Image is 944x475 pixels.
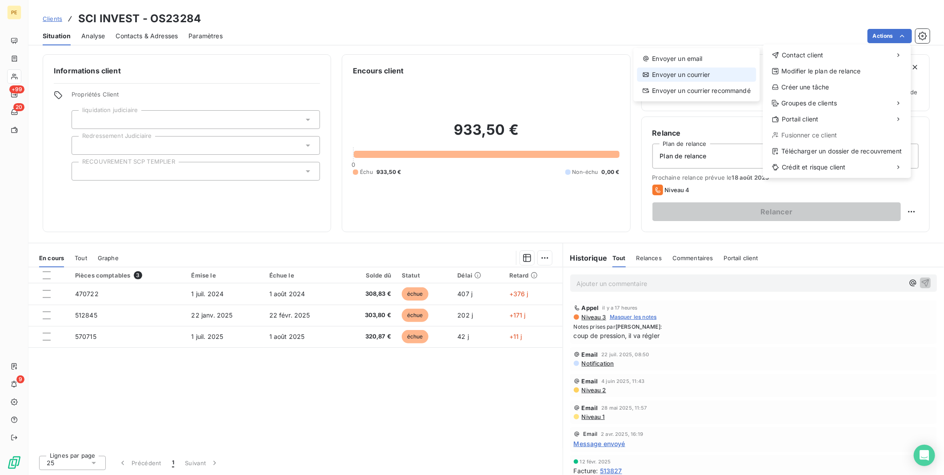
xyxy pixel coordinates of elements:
div: Envoyer un email [637,52,756,66]
span: Groupes de clients [782,99,837,108]
div: Envoyer un courrier recommandé [637,84,756,98]
div: Télécharger un dossier de recouvrement [767,144,908,158]
div: Créer une tâche [767,80,908,94]
div: Actions [763,44,911,178]
span: Portail client [782,115,818,124]
span: Contact client [782,51,823,60]
div: Envoyer un courrier [637,68,756,82]
div: Fusionner ce client [767,128,908,142]
span: Crédit et risque client [782,163,845,172]
div: Modifier le plan de relance [767,64,908,78]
